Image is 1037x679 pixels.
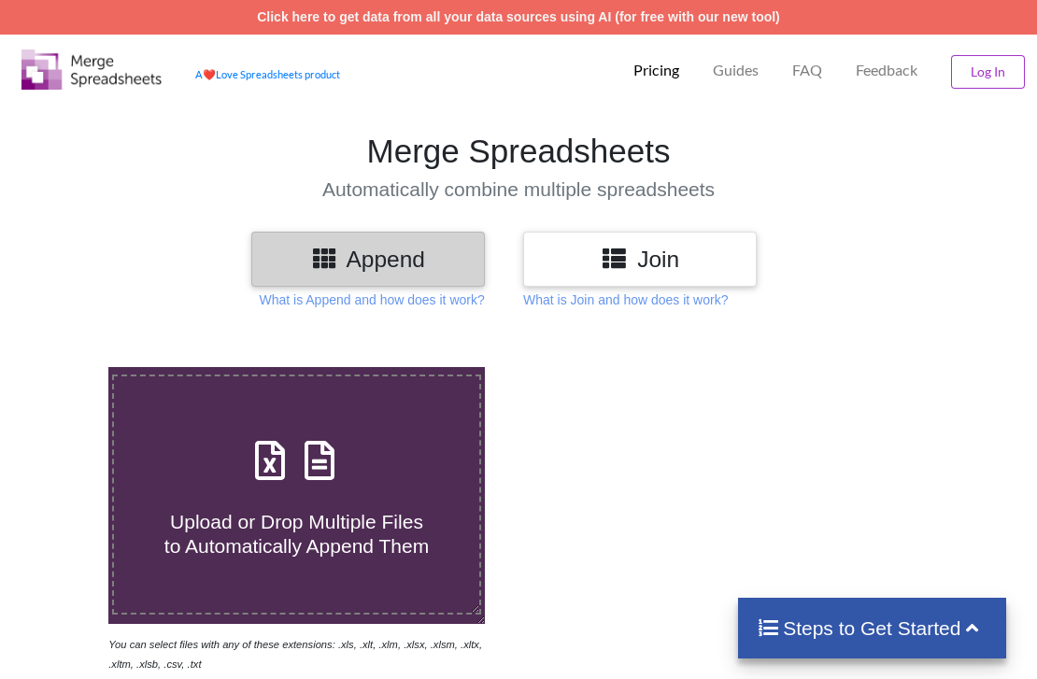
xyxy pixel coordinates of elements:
span: heart [203,68,216,80]
a: AheartLove Spreadsheets product [195,68,340,80]
h3: Join [537,246,743,273]
p: What is Join and how does it work? [523,290,728,309]
span: Upload or Drop Multiple Files to Automatically Append Them [164,511,429,556]
p: Pricing [633,61,679,80]
h4: Steps to Get Started [757,616,987,640]
p: FAQ [792,61,822,80]
h3: Append [265,246,471,273]
p: Guides [713,61,759,80]
i: You can select files with any of these extensions: .xls, .xlt, .xlm, .xlsx, .xlsm, .xltx, .xltm, ... [108,639,482,670]
img: Logo.png [21,50,162,90]
a: Click here to get data from all your data sources using AI (for free with our new tool) [257,9,780,24]
p: What is Append and how does it work? [259,290,484,309]
span: Feedback [856,63,917,78]
button: Log In [951,55,1025,89]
